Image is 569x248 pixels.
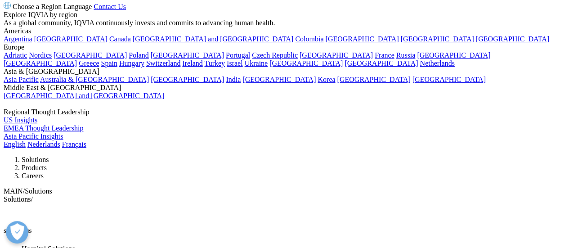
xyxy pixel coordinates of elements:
a: Français [62,140,86,148]
a: [GEOGRAPHIC_DATA] [401,35,474,43]
a: Netherlands [420,59,454,67]
a: Portugal [226,51,250,59]
a: Asia Pacific [4,76,39,83]
a: [GEOGRAPHIC_DATA] [242,76,316,83]
a: Czech Republic [252,51,298,59]
a: English [4,140,26,148]
a: Spain [101,59,117,67]
a: Asia Pacific Insights [4,132,63,140]
a: Poland [129,51,148,59]
a: [GEOGRAPHIC_DATA] [151,51,224,59]
a: US Insights [4,116,37,124]
a: [GEOGRAPHIC_DATA] [345,59,418,67]
a: Colombia [295,35,323,43]
a: Nordics [29,51,52,59]
h6: SOLUTIONS [4,228,565,234]
a: Australia & [GEOGRAPHIC_DATA] [40,76,149,83]
a: [GEOGRAPHIC_DATA] [34,35,108,43]
a: [GEOGRAPHIC_DATA] [417,51,490,59]
a: India [226,76,241,83]
a: Careers [22,172,44,180]
a: Ukraine [245,59,268,67]
span: MAIN [4,187,23,195]
a: Turkey [204,59,225,67]
div: Explore IQVIA by region [4,11,565,19]
a: [GEOGRAPHIC_DATA] [337,76,410,83]
span: Choose a Region [13,3,62,10]
a: Russia [396,51,416,59]
div: Regional Thought Leadership [4,108,565,116]
a: [GEOGRAPHIC_DATA] [412,76,486,83]
div: Asia & [GEOGRAPHIC_DATA] [4,68,565,76]
span: Language [63,3,92,10]
a: [GEOGRAPHIC_DATA] [4,59,77,67]
a: Hungary [119,59,144,67]
a: Canada [109,35,131,43]
a: Solutions [22,156,49,163]
a: Israel [227,59,243,67]
a: [GEOGRAPHIC_DATA] [269,59,343,67]
a: [GEOGRAPHIC_DATA] [300,51,373,59]
div: Middle East & [GEOGRAPHIC_DATA] [4,84,565,92]
a: [GEOGRAPHIC_DATA] [325,35,399,43]
a: Adriatic [4,51,27,59]
a: [GEOGRAPHIC_DATA] [151,76,224,83]
a: Argentina [4,35,32,43]
button: Open Preferences [6,221,28,243]
a: Products [22,164,47,171]
div: As a global community, IQVIA continuously invests and commits to advancing human health. [4,19,565,27]
a: [GEOGRAPHIC_DATA] [476,35,549,43]
a: Contact Us [94,3,126,10]
div: / [4,187,565,195]
span: Solutions [25,187,52,195]
a: EMEA Thought Leadership [4,124,83,132]
a: Switzerland [146,59,180,67]
a: Ireland [182,59,202,67]
a: Greece [79,59,99,67]
div: Americas [4,27,565,35]
a: Korea [318,76,335,83]
a: [GEOGRAPHIC_DATA] and [GEOGRAPHIC_DATA] [4,92,164,99]
a: [GEOGRAPHIC_DATA] [54,51,127,59]
div: Europe [4,43,565,51]
a: France [375,51,394,59]
span: Solutions [4,195,31,203]
a: [GEOGRAPHIC_DATA] and [GEOGRAPHIC_DATA] [133,35,293,43]
a: Nederlands [27,140,60,148]
div: / [4,195,565,217]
